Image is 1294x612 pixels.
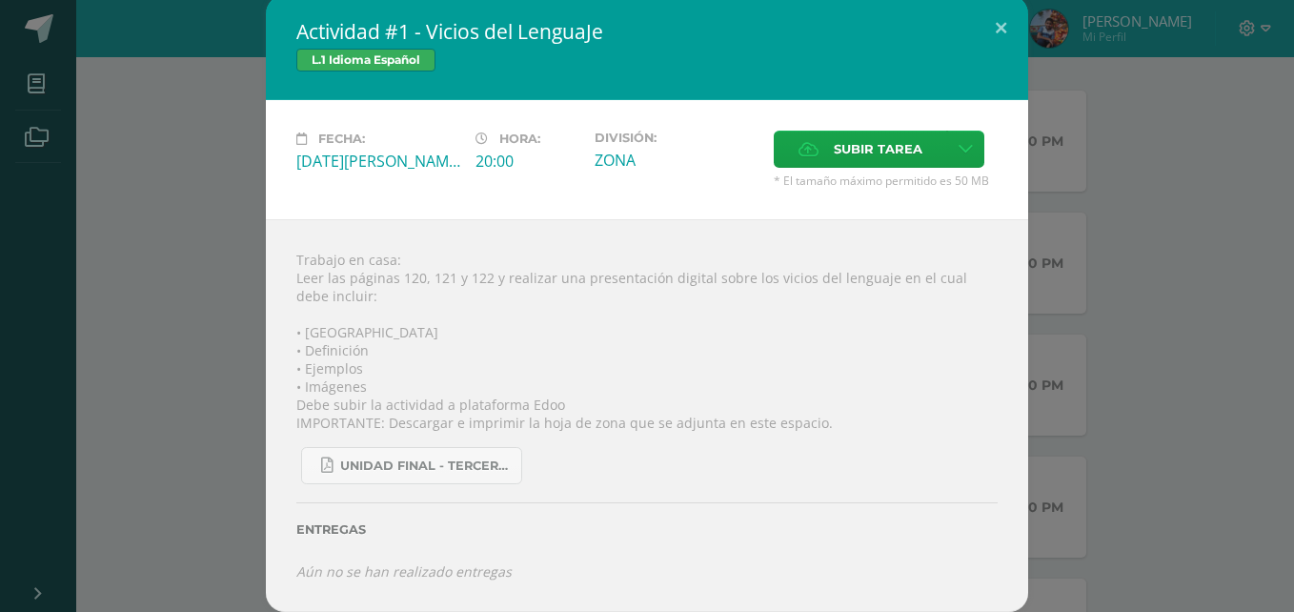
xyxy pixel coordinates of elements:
[296,49,435,71] span: L.1 Idioma Español
[595,131,758,145] label: División:
[296,562,512,581] i: Aún no se han realizado entregas
[499,132,540,146] span: Hora:
[301,447,522,484] a: UNIDAD FINAL - TERCERO BASICO A-B-C.pdf
[595,150,758,171] div: ZONA
[296,18,998,45] h2: Actividad #1 - Vicios del LenguaJe
[296,522,998,537] label: Entregas
[318,132,365,146] span: Fecha:
[774,173,998,189] span: * El tamaño máximo permitido es 50 MB
[266,219,1028,612] div: Trabajo en casa: Leer las páginas 120, 121 y 122 y realizar una presentación digital sobre los vi...
[296,151,460,172] div: [DATE][PERSON_NAME]
[340,459,512,474] span: UNIDAD FINAL - TERCERO BASICO A-B-C.pdf
[834,132,922,167] span: Subir tarea
[475,151,579,172] div: 20:00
